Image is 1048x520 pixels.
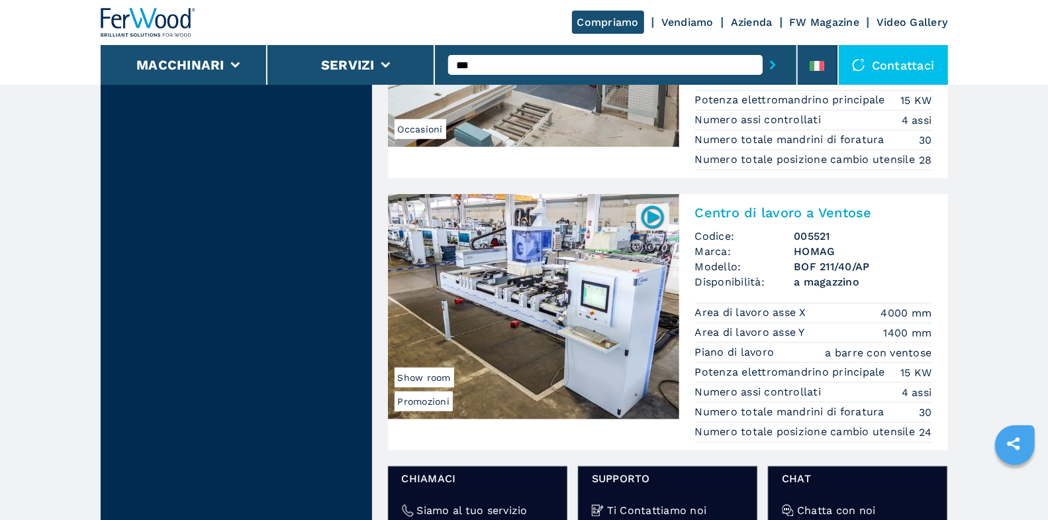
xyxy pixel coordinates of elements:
iframe: Chat [992,460,1038,510]
span: Disponibilità: [695,274,794,289]
p: Potenza elettromandrino principale [695,93,889,107]
span: Codice: [695,229,794,244]
a: Video Gallery [877,16,947,28]
span: Occasioni [395,119,446,139]
span: a magazzino [794,274,932,289]
h4: Chatta con noi [797,503,876,518]
span: Supporto [592,471,743,486]
a: FW Magazine [790,16,860,28]
button: submit-button [763,50,783,80]
a: sharethis [997,427,1030,460]
span: Chiamaci [402,471,553,486]
p: Numero totale mandrini di foratura [695,405,888,419]
h4: Ti Contattiamo noi [607,503,707,518]
span: Show room [395,368,454,388]
em: 24 [919,425,932,440]
button: Macchinari [136,57,224,73]
p: Numero assi controllati [695,113,825,127]
a: Compriamo [572,11,644,34]
img: Contattaci [852,58,865,72]
em: a barre con ventose [826,345,932,360]
h3: HOMAG [794,244,932,259]
span: Modello: [695,259,794,274]
img: 005521 [640,204,665,230]
p: Potenza elettromandrino principale [695,365,889,380]
p: Piano di lavoro [695,345,778,360]
h2: Centro di lavoro a Ventose [695,205,932,221]
p: Numero totale posizione cambio utensile [695,425,919,439]
img: Siamo al tuo servizio [402,505,414,517]
span: Promozioni [395,391,453,411]
span: chat [782,471,933,486]
p: Area di lavoro asse X [695,305,810,320]
h3: 005521 [794,229,932,244]
em: 30 [919,132,932,148]
img: Chatta con noi [782,505,794,517]
em: 1400 mm [884,325,932,340]
img: Ti Contattiamo noi [592,505,604,517]
p: Numero totale posizione cambio utensile [695,152,919,167]
p: Numero totale mandrini di foratura [695,132,888,147]
em: 4000 mm [881,305,932,321]
p: Numero assi controllati [695,385,825,399]
img: Centro di lavoro a Ventose HOMAG BOF 211/40/AP [388,194,679,419]
a: Azienda [731,16,773,28]
em: 28 [919,152,932,168]
h3: BOF 211/40/AP [794,259,932,274]
h4: Siamo al tuo servizio [417,503,528,518]
span: Marca: [695,244,794,259]
em: 15 KW [900,93,931,108]
button: Servizi [321,57,375,73]
em: 15 KW [900,365,931,380]
em: 4 assi [902,113,932,128]
p: Area di lavoro asse Y [695,325,809,340]
a: Centro di lavoro a Ventose HOMAG BOF 211/40/APPromozioniShow room005521Centro di lavoro a Ventose... [388,194,948,450]
em: 4 assi [902,385,932,400]
em: 30 [919,405,932,420]
img: Ferwood [101,8,196,37]
a: Vendiamo [661,16,714,28]
div: Contattaci [839,45,948,85]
